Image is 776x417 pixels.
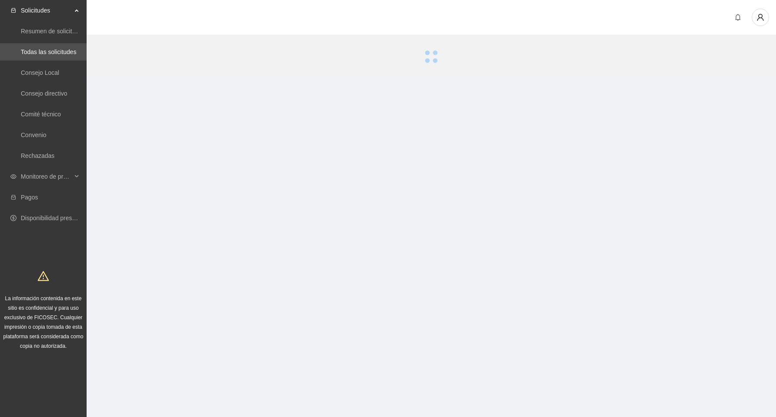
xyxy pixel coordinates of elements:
span: inbox [10,7,16,13]
span: bell [731,14,744,21]
a: Todas las solicitudes [21,48,76,55]
a: Consejo directivo [21,90,67,97]
a: Resumen de solicitudes por aprobar [21,28,118,35]
a: Comité técnico [21,111,61,118]
span: Solicitudes [21,2,72,19]
span: eye [10,173,16,180]
span: user [752,13,769,21]
button: user [752,9,769,26]
a: Rechazadas [21,152,55,159]
span: warning [38,270,49,282]
a: Disponibilidad presupuestal [21,215,95,221]
a: Pagos [21,194,38,201]
span: La información contenida en este sitio es confidencial y para uso exclusivo de FICOSEC. Cualquier... [3,295,84,349]
span: Monitoreo de proyectos [21,168,72,185]
a: Consejo Local [21,69,59,76]
button: bell [731,10,745,24]
a: Convenio [21,132,46,138]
